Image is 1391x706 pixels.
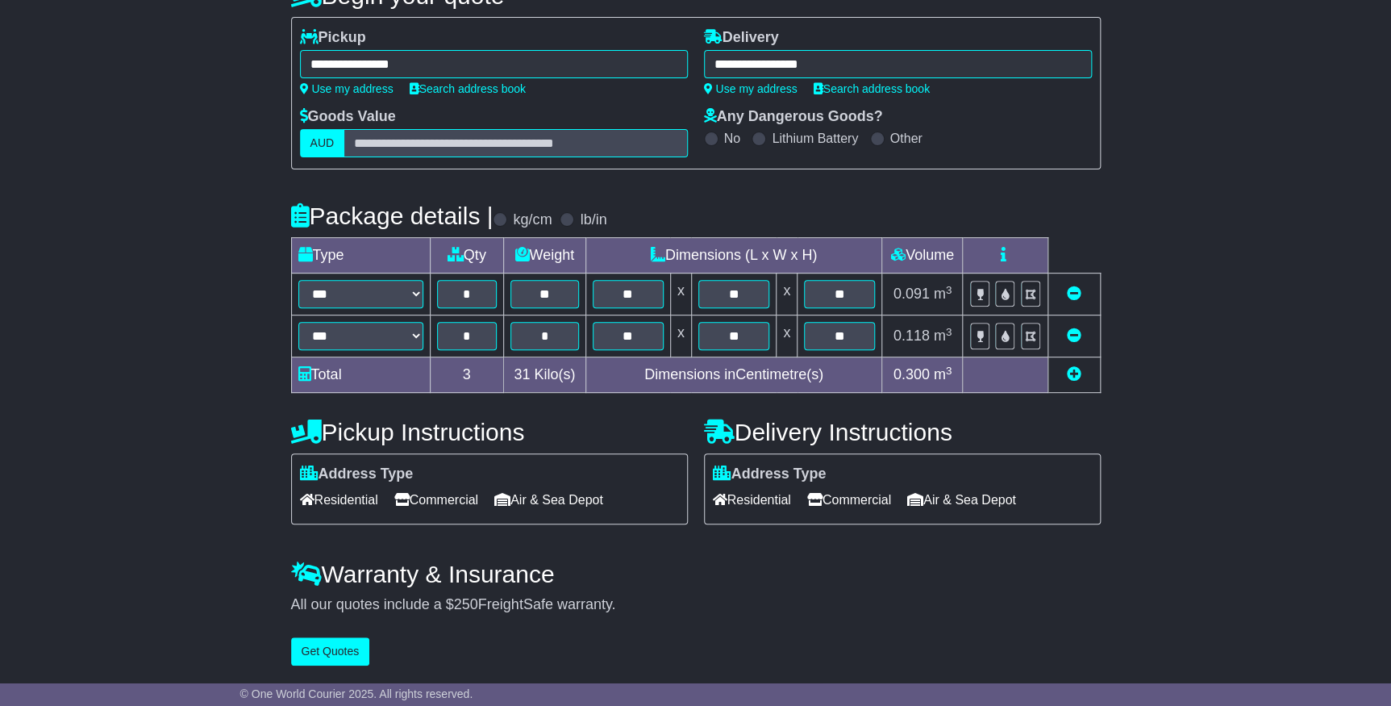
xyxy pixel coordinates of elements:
td: Weight [503,238,585,274]
label: lb/in [580,211,606,229]
span: 0.300 [893,366,930,382]
td: Type [291,238,430,274]
label: No [724,131,740,146]
span: m [934,286,952,302]
span: Residential [300,487,378,512]
span: Commercial [807,487,891,512]
span: m [934,366,952,382]
td: Qty [430,238,503,274]
td: Dimensions in Centimetre(s) [585,357,882,393]
span: 0.091 [893,286,930,302]
label: Address Type [713,466,827,483]
td: Kilo(s) [503,357,585,393]
label: kg/cm [513,211,552,229]
span: m [934,328,952,344]
a: Use my address [300,82,394,95]
label: Any Dangerous Goods? [704,108,883,126]
span: Air & Sea Depot [494,487,603,512]
h4: Pickup Instructions [291,419,688,445]
label: Goods Value [300,108,396,126]
a: Use my address [704,82,798,95]
sup: 3 [946,284,952,296]
label: Other [890,131,922,146]
a: Search address book [814,82,930,95]
span: Commercial [394,487,478,512]
div: All our quotes include a $ FreightSafe warranty. [291,596,1101,614]
td: x [777,315,798,357]
a: Remove this item [1067,286,1081,302]
label: Pickup [300,29,366,47]
label: AUD [300,129,345,157]
h4: Package details | [291,203,494,229]
a: Remove this item [1067,328,1081,344]
td: Dimensions (L x W x H) [585,238,882,274]
sup: 3 [946,365,952,377]
td: Total [291,357,430,393]
span: 0.118 [893,328,930,344]
td: x [777,274,798,315]
button: Get Quotes [291,637,370,666]
label: Delivery [704,29,779,47]
span: 31 [514,366,530,382]
td: 3 [430,357,503,393]
span: © One World Courier 2025. All rights reserved. [240,687,473,700]
label: Address Type [300,466,414,483]
h4: Delivery Instructions [704,419,1101,445]
label: Lithium Battery [772,131,858,146]
sup: 3 [946,326,952,338]
a: Search address book [410,82,526,95]
span: 250 [454,596,478,612]
span: Residential [713,487,791,512]
td: x [670,315,691,357]
td: x [670,274,691,315]
a: Add new item [1067,366,1081,382]
span: Air & Sea Depot [907,487,1016,512]
td: Volume [882,238,963,274]
h4: Warranty & Insurance [291,561,1101,587]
